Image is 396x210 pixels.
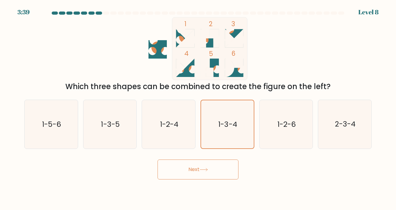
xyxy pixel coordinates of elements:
[358,7,379,17] div: Level 8
[17,7,30,17] div: 3:39
[160,119,178,129] text: 1-2-4
[184,19,186,28] tspan: 1
[209,49,213,58] tspan: 5
[101,119,120,129] text: 1-3-5
[277,119,296,129] text: 1-2-6
[28,81,368,92] div: Which three shapes can be combined to create the figure on the left?
[219,119,237,129] text: 1-3-4
[184,49,189,58] tspan: 4
[42,119,61,129] text: 1-5-6
[209,19,213,28] tspan: 2
[335,119,356,129] text: 2-3-4
[232,19,235,28] tspan: 3
[232,49,236,58] tspan: 6
[158,160,238,179] button: Next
